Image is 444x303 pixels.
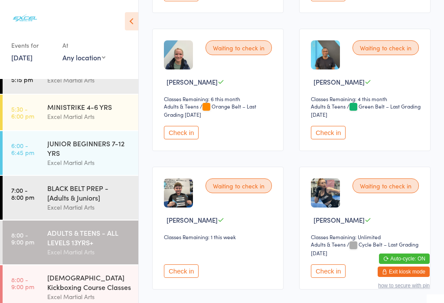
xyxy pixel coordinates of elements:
div: Waiting to check in [353,178,419,193]
img: Excel Martial Arts [9,7,41,30]
div: Excel Martial Arts [47,75,131,85]
button: Check in [164,126,199,139]
div: Excel Martial Arts [47,202,131,212]
img: image1748976948.png [311,178,340,207]
div: Classes Remaining: 6 this month [164,95,274,102]
time: 8:00 - 9:00 pm [11,231,34,245]
div: Waiting to check in [353,40,419,55]
div: Classes Remaining: Unlimited [311,233,421,240]
div: MINISTRIKE 4-6 YRS [47,102,131,112]
span: / Cycle Belt – Last Grading [DATE] [311,240,418,256]
div: Waiting to check in [206,178,272,193]
time: 5:30 - 6:00 pm [11,105,34,119]
div: Excel Martial Arts [47,247,131,257]
div: Any location [62,53,105,62]
div: Excel Martial Arts [47,292,131,302]
div: Excel Martial Arts [47,158,131,168]
img: image1737754462.png [164,40,193,69]
span: [PERSON_NAME] [313,77,365,86]
div: Excel Martial Arts [47,112,131,122]
div: [DEMOGRAPHIC_DATA] Kickboxing Course Classes [47,273,131,292]
time: 7:00 - 8:00 pm [11,187,34,201]
span: [PERSON_NAME] [166,215,218,224]
img: image1723300504.png [311,40,340,69]
div: Events for [11,38,54,53]
time: 8:00 - 9:00 pm [11,276,34,290]
time: 4:30 - 5:15 pm [11,69,33,83]
a: 8:00 -9:00 pmADULTS & TEENS - ALL LEVELS 13YRS+Excel Martial Arts [3,221,138,264]
button: Check in [311,126,346,139]
button: Check in [311,264,346,278]
button: how to secure with pin [378,283,430,289]
a: [DATE] [11,53,33,62]
button: Exit kiosk mode [378,267,430,277]
div: Classes Remaining: 4 this month [311,95,421,102]
div: At [62,38,105,53]
span: [PERSON_NAME] [313,215,365,224]
div: BLACK BELT PREP - [Adults & Juniors] [47,183,131,202]
div: Waiting to check in [206,40,272,55]
span: / Green Belt – Last Grading [DATE] [311,102,421,118]
a: 5:30 -6:00 pmMINISTRIKE 4-6 YRSExcel Martial Arts [3,95,138,130]
span: [PERSON_NAME] [166,77,218,86]
button: Auto-cycle: ON [379,254,430,264]
button: Check in [164,264,199,278]
time: 6:00 - 6:45 pm [11,142,34,156]
img: image1623428306.png [164,178,193,207]
div: JUNIOR BEGINNERS 7-12 YRS [47,138,131,158]
div: Classes Remaining: 1 this week [164,233,274,240]
a: 7:00 -8:00 pmBLACK BELT PREP - [Adults & Juniors]Excel Martial Arts [3,176,138,220]
div: Adults & Teens [311,240,346,248]
a: 6:00 -6:45 pmJUNIOR BEGINNERS 7-12 YRSExcel Martial Arts [3,131,138,175]
div: ADULTS & TEENS - ALL LEVELS 13YRS+ [47,228,131,247]
div: Adults & Teens [311,102,346,110]
div: Adults & Teens [164,102,199,110]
